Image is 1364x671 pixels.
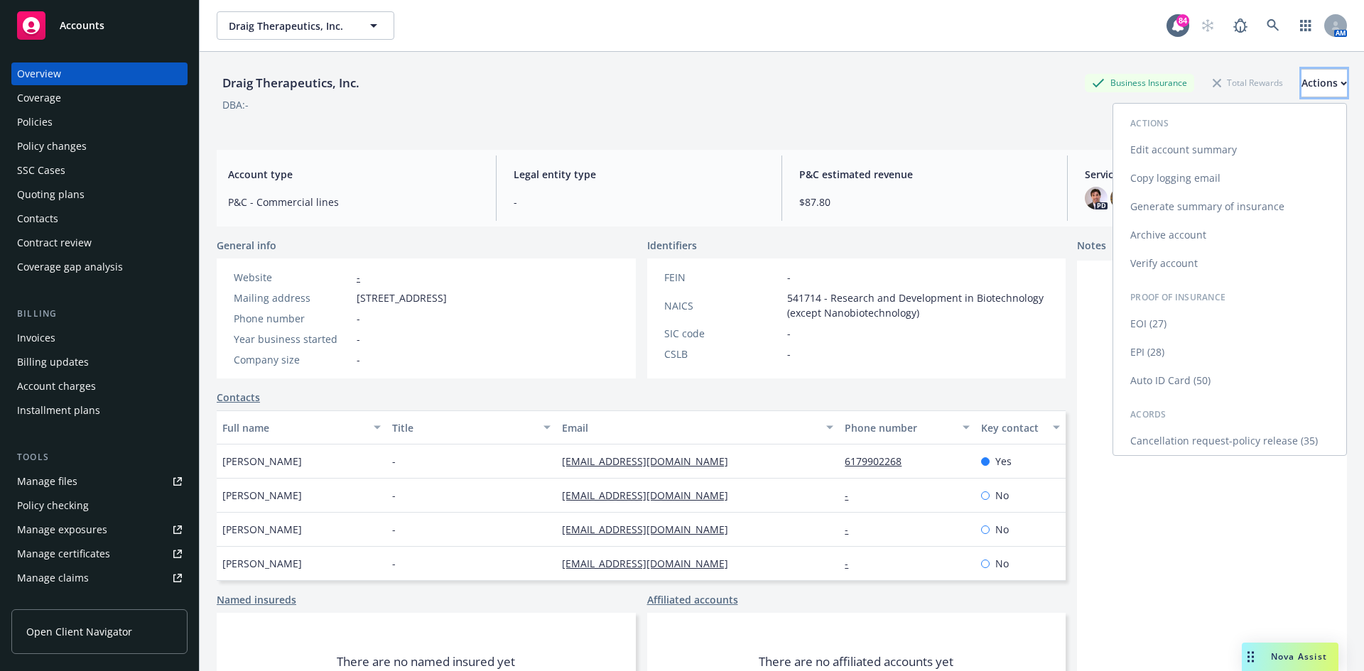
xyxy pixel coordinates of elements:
[556,410,839,444] button: Email
[17,111,53,133] div: Policies
[664,347,781,361] div: CSLB
[759,653,953,670] span: There are no affiliated accounts yet
[337,653,515,670] span: There are no named insured yet
[1113,221,1346,249] a: Archive account
[1077,238,1106,255] span: Notes
[217,11,394,40] button: Draig Therapeutics, Inc.
[60,20,104,31] span: Accounts
[11,591,188,613] a: Manage BORs
[647,238,697,253] span: Identifiers
[11,567,188,589] a: Manage claims
[664,326,781,341] div: SIC code
[11,542,188,565] a: Manage certificates
[514,167,764,182] span: Legal entity type
[845,420,953,435] div: Phone number
[17,591,84,613] div: Manage BORs
[1113,249,1346,278] a: Verify account
[234,311,351,326] div: Phone number
[1110,187,1133,209] img: photo
[1130,291,1225,303] span: Proof of Insurance
[11,351,188,373] a: Billing updates
[357,290,447,305] span: [STREET_ADDRESS]
[562,454,740,468] a: [EMAIL_ADDRESS][DOMAIN_NAME]
[799,167,1050,182] span: P&C estimated revenue
[17,62,61,85] div: Overview
[11,183,188,206] a: Quoting plans
[1113,310,1346,338] a: EOI (27)
[392,556,396,571] span: -
[664,270,781,285] div: FEIN
[392,522,396,537] span: -
[1113,338,1346,366] a: EPI (28)
[1226,11,1255,40] a: Report a Bug
[17,567,89,589] div: Manage claims
[217,238,276,253] span: General info
[26,624,132,639] span: Open Client Navigator
[1130,117,1169,129] span: Actions
[11,327,188,349] a: Invoices
[562,489,740,502] a: [EMAIL_ADDRESS][DOMAIN_NAME]
[647,592,738,607] a: Affiliated accounts
[845,557,860,570] a: -
[222,420,365,435] div: Full name
[229,18,352,33] span: Draig Therapeutics, Inc.
[222,488,302,503] span: [PERSON_NAME]
[17,87,61,109] div: Coverage
[228,195,479,209] span: P&C - Commercial lines
[787,270,791,285] span: -
[222,454,302,469] span: [PERSON_NAME]
[975,410,1066,444] button: Key contact
[11,518,188,541] a: Manage exposures
[11,470,188,493] a: Manage files
[1130,408,1167,420] span: Acords
[217,410,386,444] button: Full name
[1292,11,1320,40] a: Switch app
[17,183,85,206] div: Quoting plans
[217,74,365,92] div: Draig Therapeutics, Inc.
[17,135,87,158] div: Policy changes
[981,420,1044,435] div: Key contact
[17,327,55,349] div: Invoices
[1259,11,1287,40] a: Search
[357,271,360,284] a: -
[17,375,96,398] div: Account charges
[664,298,781,313] div: NAICS
[1242,643,1260,671] div: Drag to move
[1271,650,1327,662] span: Nova Assist
[11,87,188,109] a: Coverage
[514,195,764,209] span: -
[17,256,123,278] div: Coverage gap analysis
[217,390,260,405] a: Contacts
[11,207,188,230] a: Contacts
[234,352,351,367] div: Company size
[1085,187,1108,209] img: photo
[11,256,188,278] a: Coverage gap analysis
[11,375,188,398] a: Account charges
[11,135,188,158] a: Policy changes
[17,470,77,493] div: Manage files
[1113,192,1346,221] a: Generate summary of insurance
[392,488,396,503] span: -
[222,97,249,112] div: DBA: -
[1113,136,1346,164] a: Edit account summary
[11,62,188,85] a: Overview
[562,420,818,435] div: Email
[17,399,100,422] div: Installment plans
[17,207,58,230] div: Contacts
[1113,366,1346,395] a: Auto ID Card (50)
[845,489,860,502] a: -
[234,270,351,285] div: Website
[11,307,188,321] div: Billing
[17,231,92,254] div: Contract review
[1301,69,1347,97] button: Actions
[562,523,740,536] a: [EMAIL_ADDRESS][DOMAIN_NAME]
[357,311,360,326] span: -
[17,542,110,565] div: Manage certificates
[11,6,188,45] a: Accounts
[228,167,479,182] span: Account type
[11,231,188,254] a: Contract review
[995,454,1012,469] span: Yes
[1193,11,1222,40] a: Start snowing
[787,290,1049,320] span: 541714 - Research and Development in Biotechnology (except Nanobiotechnology)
